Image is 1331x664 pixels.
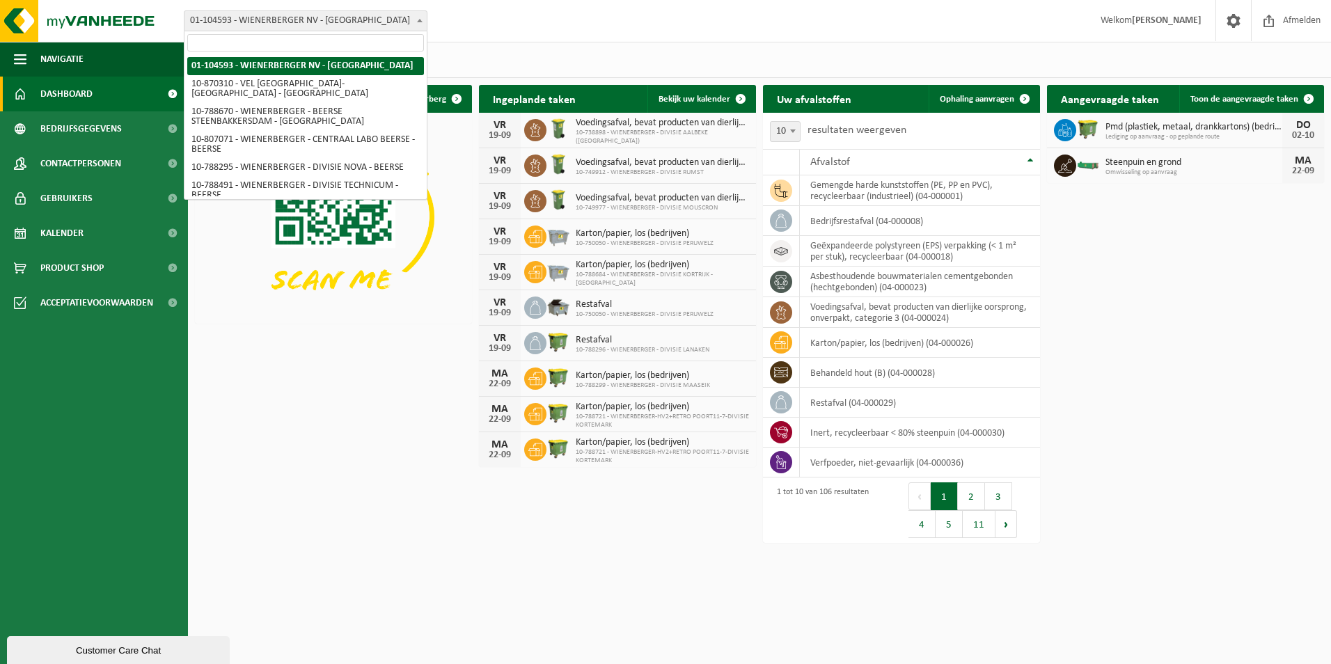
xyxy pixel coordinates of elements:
td: karton/papier, los (bedrijven) (04-000026) [800,328,1040,358]
span: Kalender [40,216,84,251]
span: Lediging op aanvraag - op geplande route [1105,133,1282,141]
img: WB-1100-HPE-GN-50 [546,365,570,389]
div: VR [486,120,514,131]
img: WB-5000-GAL-GY-01 [546,294,570,318]
h2: Uw afvalstoffen [763,85,865,112]
span: Dashboard [40,77,93,111]
span: Karton/papier, los (bedrijven) [576,437,749,448]
td: restafval (04-000029) [800,388,1040,418]
img: WB-0140-HPE-GN-50 [546,188,570,212]
li: 10-870310 - VEL [GEOGRAPHIC_DATA]-[GEOGRAPHIC_DATA] - [GEOGRAPHIC_DATA] [187,75,424,103]
span: Voedingsafval, bevat producten van dierlijke oorsprong, onverpakt, categorie 3 [576,118,749,129]
span: Pmd (plastiek, metaal, drankkartons) (bedrijven) [1105,122,1282,133]
span: 10-750050 - WIENERBERGER - DIVISIE PERUWELZ [576,310,714,319]
button: 11 [963,510,995,538]
img: WB-0140-HPE-GN-50 [546,117,570,141]
img: WB-1100-HPE-GN-50 [546,401,570,425]
span: 10-788684 - WIENERBERGER - DIVISIE KORTRIJK - [GEOGRAPHIC_DATA] [576,271,749,287]
span: Ophaling aanvragen [940,95,1014,104]
span: 01-104593 - WIENERBERGER NV - KORTRIJK [184,10,427,31]
div: 19-09 [486,202,514,212]
span: Omwisseling op aanvraag [1105,168,1282,177]
span: 10 [770,121,801,142]
div: DO [1289,120,1317,131]
td: voedingsafval, bevat producten van dierlijke oorsprong, onverpakt, categorie 3 (04-000024) [800,297,1040,328]
span: 10-749977 - WIENERBERGER - DIVISIE MOUSCRON [576,204,749,212]
li: 01-104593 - WIENERBERGER NV - [GEOGRAPHIC_DATA] [187,57,424,75]
div: VR [486,262,514,273]
span: Acceptatievoorwaarden [40,285,153,320]
img: WB-1100-HPE-GN-50 [1076,117,1100,141]
button: 4 [908,510,936,538]
div: VR [486,191,514,202]
span: Karton/papier, los (bedrijven) [576,228,714,239]
span: Restafval [576,335,709,346]
button: Next [995,510,1017,538]
span: 10-788721 - WIENERBERGER-HV2+RETRO POORT11-7-DIVISIE KORTEMARK [576,413,749,429]
td: behandeld hout (B) (04-000028) [800,358,1040,388]
td: geëxpandeerde polystyreen (EPS) verpakking (< 1 m² per stuk), recycleerbaar (04-000018) [800,236,1040,267]
td: asbesthoudende bouwmaterialen cementgebonden (hechtgebonden) (04-000023) [800,267,1040,297]
div: 02-10 [1289,131,1317,141]
span: 10-738898 - WIENERBERGER - DIVISIE AALBEKE ([GEOGRAPHIC_DATA]) [576,129,749,145]
div: 19-09 [486,237,514,247]
img: WB-1100-HPE-GN-50 [546,330,570,354]
span: Voedingsafval, bevat producten van dierlijke oorsprong, onverpakt, categorie 3 [576,157,749,168]
span: 10-750050 - WIENERBERGER - DIVISIE PERUWELZ [576,239,714,248]
div: VR [486,297,514,308]
span: 10-788721 - WIENERBERGER-HV2+RETRO POORT11-7-DIVISIE KORTEMARK [576,448,749,465]
span: 01-104593 - WIENERBERGER NV - KORTRIJK [184,11,427,31]
div: VR [486,333,514,344]
div: 19-09 [486,308,514,318]
div: 1 tot 10 van 106 resultaten [770,481,869,539]
li: 10-788295 - WIENERBERGER - DIVISIE NOVA - BEERSE [187,159,424,177]
div: VR [486,155,514,166]
button: 1 [931,482,958,510]
button: Verberg [404,85,471,113]
div: 19-09 [486,344,514,354]
h2: Aangevraagde taken [1047,85,1173,112]
button: 2 [958,482,985,510]
a: Ophaling aanvragen [929,85,1039,113]
span: Product Shop [40,251,104,285]
span: 10 [771,122,800,141]
td: gemengde harde kunststoffen (PE, PP en PVC), recycleerbaar (industrieel) (04-000001) [800,175,1040,206]
span: Karton/papier, los (bedrijven) [576,260,749,271]
div: MA [486,439,514,450]
td: verfpoeder, niet-gevaarlijk (04-000036) [800,448,1040,477]
span: Verberg [416,95,446,104]
a: Toon de aangevraagde taken [1179,85,1323,113]
button: 3 [985,482,1012,510]
span: Restafval [576,299,714,310]
span: Bedrijfsgegevens [40,111,122,146]
div: 19-09 [486,131,514,141]
h2: Ingeplande taken [479,85,590,112]
div: 22-09 [486,379,514,389]
td: inert, recycleerbaar < 80% steenpuin (04-000030) [800,418,1040,448]
div: 22-09 [486,415,514,425]
div: 19-09 [486,273,514,283]
div: MA [486,368,514,379]
img: HK-XC-10-GN-00 [1076,158,1100,171]
div: MA [1289,155,1317,166]
span: Voedingsafval, bevat producten van dierlijke oorsprong, onverpakt, categorie 3 [576,193,749,204]
span: Steenpuin en grond [1105,157,1282,168]
li: 10-788491 - WIENERBERGER - DIVISIE TECHNICUM - BEERSE [187,177,424,205]
li: 10-788670 - WIENERBERGER - BEERSE STEENBAKKERSDAM - [GEOGRAPHIC_DATA] [187,103,424,131]
strong: [PERSON_NAME] [1132,15,1202,26]
span: Contactpersonen [40,146,121,181]
a: Bekijk uw kalender [647,85,755,113]
span: Bekijk uw kalender [659,95,730,104]
img: WB-2500-GAL-GY-01 [546,223,570,247]
img: WB-1100-HPE-GN-50 [546,436,570,460]
span: 10-788296 - WIENERBERGER - DIVISIE LANAKEN [576,346,709,354]
iframe: chat widget [7,633,233,664]
div: 22-09 [486,450,514,460]
button: Previous [908,482,931,510]
label: resultaten weergeven [808,125,906,136]
span: Karton/papier, los (bedrijven) [576,402,749,413]
button: 5 [936,510,963,538]
img: Download de VHEPlus App [195,113,472,321]
div: 19-09 [486,166,514,176]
